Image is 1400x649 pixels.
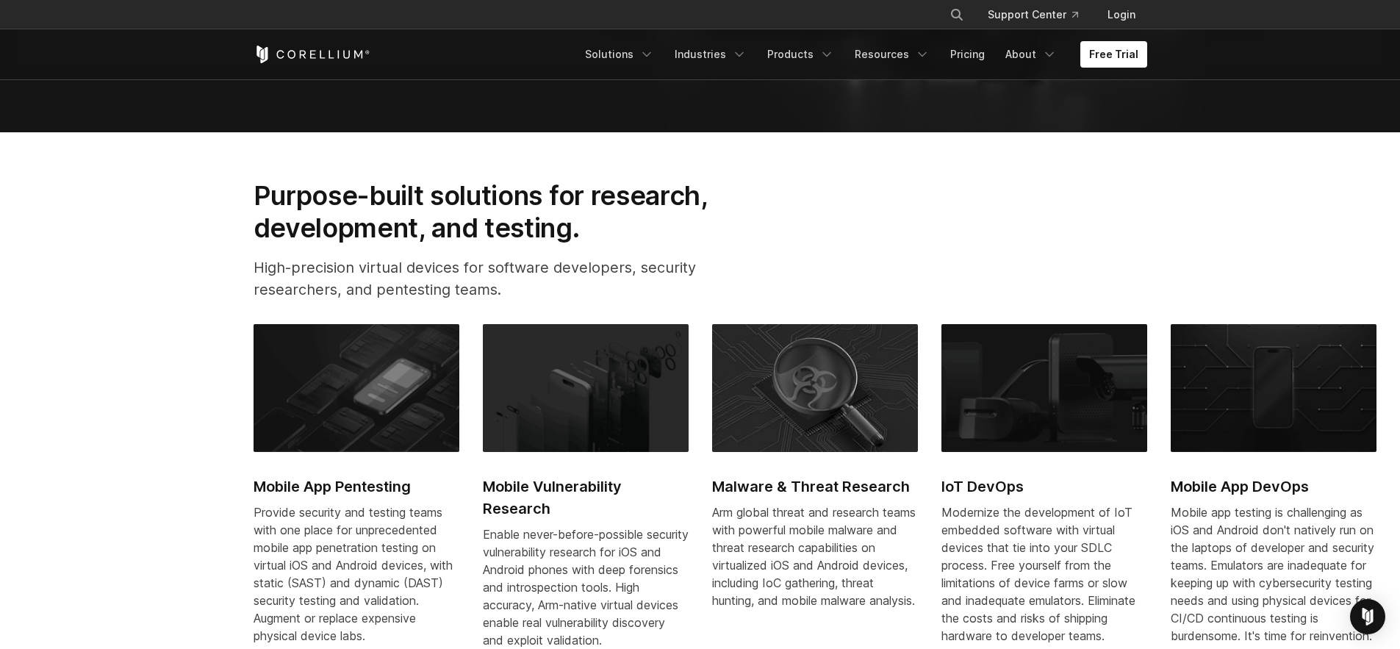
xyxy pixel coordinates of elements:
a: About [997,41,1066,68]
a: Industries [666,41,755,68]
div: Mobile app testing is challenging as iOS and Android don't natively run on the laptops of develop... [1171,503,1376,645]
img: Mobile App DevOps [1171,324,1376,452]
a: Pricing [941,41,994,68]
h2: Malware & Threat Research [712,476,918,498]
a: Resources [846,41,938,68]
div: Arm global threat and research teams with powerful mobile malware and threat research capabilitie... [712,503,918,609]
a: Support Center [976,1,1090,28]
img: IoT DevOps [941,324,1147,452]
div: Enable never-before-possible security vulnerability research for iOS and Android phones with deep... [483,526,689,649]
div: Navigation Menu [576,41,1147,68]
div: Provide security and testing teams with one place for unprecedented mobile app penetration testin... [254,503,459,645]
img: Mobile App Pentesting [254,324,459,452]
h2: Mobile App DevOps [1171,476,1376,498]
a: Products [758,41,843,68]
img: Mobile Vulnerability Research [483,324,689,452]
h2: Mobile App Pentesting [254,476,459,498]
p: High-precision virtual devices for software developers, security researchers, and pentesting teams. [254,257,755,301]
div: Navigation Menu [932,1,1147,28]
a: Solutions [576,41,663,68]
a: Login [1096,1,1147,28]
h2: Mobile Vulnerability Research [483,476,689,520]
div: Open Intercom Messenger [1350,599,1385,634]
h2: IoT DevOps [941,476,1147,498]
h2: Purpose-built solutions for research, development, and testing. [254,179,755,245]
img: Malware & Threat Research [712,324,918,452]
button: Search [944,1,970,28]
div: Modernize the development of IoT embedded software with virtual devices that tie into your SDLC p... [941,503,1147,645]
a: Corellium Home [254,46,370,63]
a: Free Trial [1080,41,1147,68]
a: Malware & Threat Research Malware & Threat Research Arm global threat and research teams with pow... [712,324,918,627]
